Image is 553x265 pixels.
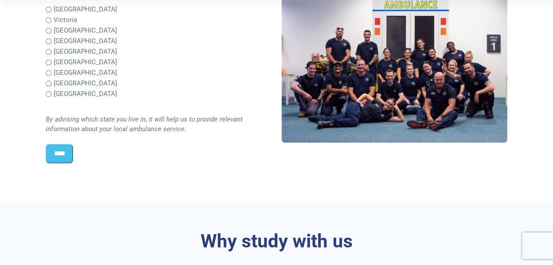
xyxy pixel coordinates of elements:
label: [GEOGRAPHIC_DATA] [53,78,117,88]
label: [GEOGRAPHIC_DATA] [53,68,117,78]
h3: Why study with us [46,230,507,253]
label: [GEOGRAPHIC_DATA] [53,36,117,46]
label: [GEOGRAPHIC_DATA] [53,57,117,67]
label: [GEOGRAPHIC_DATA] [53,89,117,99]
label: [GEOGRAPHIC_DATA] [53,4,117,15]
label: Victoria [53,15,77,25]
label: [GEOGRAPHIC_DATA] [53,26,117,36]
label: [GEOGRAPHIC_DATA] [53,47,117,57]
i: By advising which state you live in, it will help us to provide relevant information about your l... [46,115,242,133]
